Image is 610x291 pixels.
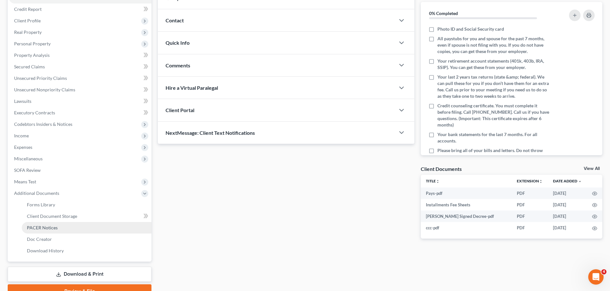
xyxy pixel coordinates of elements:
i: expand_more [578,180,582,183]
span: Codebtors Insiders & Notices [14,121,72,127]
span: Your last 2 years tax returns (state &amp; federal). We can pull these for you if you don’t have ... [437,74,551,99]
a: Extensionunfold_more [517,179,543,183]
i: unfold_more [436,180,440,183]
td: Installments Fee Sheets [421,199,512,211]
span: Means Test [14,179,36,184]
span: 4 [601,269,606,274]
a: Titleunfold_more [426,179,440,183]
span: Contact [166,17,184,23]
span: Secured Claims [14,64,45,69]
span: Additional Documents [14,190,59,196]
span: NextMessage: Client Text Notifications [166,130,255,136]
a: Download & Print [8,267,151,282]
div: Client Documents [421,165,462,172]
a: View All [584,166,600,171]
span: Client Portal [166,107,194,113]
a: Lawsuits [9,96,151,107]
span: Real Property [14,29,42,35]
span: Your retirement account statements (401k, 403b, IRA, SSIP). You can get these from your employer. [437,58,551,71]
a: Secured Claims [9,61,151,73]
span: Property Analysis [14,52,50,58]
a: Property Analysis [9,50,151,61]
span: Unsecured Priority Claims [14,75,67,81]
span: Your bank statements for the last 7 months. For all accounts. [437,131,551,144]
span: Expenses [14,144,32,150]
a: Credit Report [9,4,151,15]
a: Unsecured Nonpriority Claims [9,84,151,96]
span: Credit Report [14,6,42,12]
span: Please bring all of your bills and letters. Do not throw them away. [437,147,551,160]
td: [DATE] [548,222,587,234]
td: PDF [512,199,548,211]
td: [DATE] [548,188,587,199]
a: Doc Creator [22,234,151,245]
strong: 0% Completed [429,11,458,16]
span: SOFA Review [14,167,41,173]
span: Hire a Virtual Paralegal [166,85,218,91]
a: Forms Library [22,199,151,211]
span: Executory Contracts [14,110,55,115]
span: PACER Notices [27,225,58,230]
td: [DATE] [548,199,587,211]
span: Client Document Storage [27,213,77,219]
a: SOFA Review [9,165,151,176]
a: Client Document Storage [22,211,151,222]
span: Unsecured Nonpriority Claims [14,87,75,92]
td: [PERSON_NAME] Signed Decree-pdf [421,211,512,222]
span: Photo ID and Social Security card [437,26,504,32]
a: Unsecured Priority Claims [9,73,151,84]
td: Pays-pdf [421,188,512,199]
td: [DATE] [548,211,587,222]
span: Download History [27,248,64,253]
span: Forms Library [27,202,55,207]
a: Download History [22,245,151,257]
span: Credit counseling certificate. You must complete it before filing. Call [PHONE_NUMBER]. Call us i... [437,103,551,128]
td: PDF [512,211,548,222]
span: All paystubs for you and spouse for the past 7 months, even if spouse is not filing with you. If ... [437,35,551,55]
span: Lawsuits [14,98,31,104]
td: ccc-pdf [421,222,512,234]
a: PACER Notices [22,222,151,234]
iframe: Intercom live chat [588,269,604,285]
span: Doc Creator [27,236,52,242]
span: Comments [166,62,190,68]
a: Executory Contracts [9,107,151,119]
span: Client Profile [14,18,41,23]
a: Date Added expand_more [553,179,582,183]
span: Quick Info [166,40,190,46]
td: PDF [512,222,548,234]
span: Personal Property [14,41,51,46]
td: PDF [512,188,548,199]
i: unfold_more [539,180,543,183]
span: Miscellaneous [14,156,43,161]
span: Income [14,133,29,138]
